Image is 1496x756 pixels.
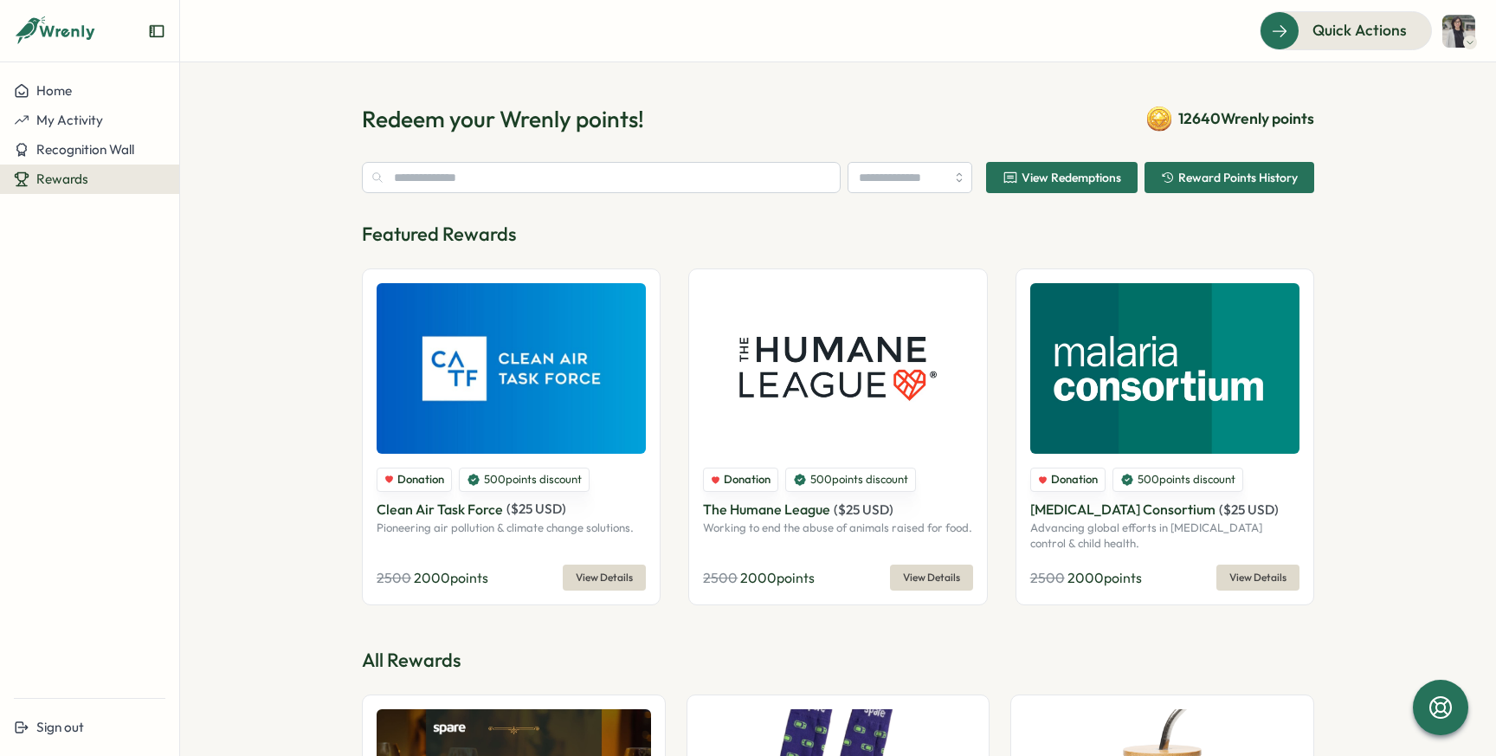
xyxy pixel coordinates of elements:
[1216,565,1299,591] button: View Details
[1145,162,1314,193] button: Reward Points History
[1051,472,1098,488] span: Donation
[36,112,103,128] span: My Activity
[506,501,566,517] span: ( $ 25 USD )
[1260,11,1432,49] button: Quick Actions
[36,82,72,99] span: Home
[148,23,165,40] button: Expand sidebar
[785,468,916,492] div: 500 points discount
[1030,520,1299,551] p: Advancing global efforts in [MEDICAL_DATA] control & child health.
[703,569,738,586] span: 2500
[1312,19,1407,42] span: Quick Actions
[397,472,444,488] span: Donation
[377,569,411,586] span: 2500
[1219,501,1279,518] span: ( $ 25 USD )
[1112,468,1243,492] div: 500 points discount
[1067,569,1142,586] span: 2000 points
[834,501,893,518] span: ( $ 25 USD )
[890,565,973,591] button: View Details
[377,520,646,536] p: Pioneering air pollution & climate change solutions.
[576,565,633,590] span: View Details
[414,569,488,586] span: 2000 points
[703,283,972,454] img: The Humane League
[740,569,815,586] span: 2000 points
[36,719,84,735] span: Sign out
[1030,283,1299,454] img: Malaria Consortium
[1178,171,1298,184] span: Reward Points History
[36,171,88,187] span: Rewards
[724,472,771,488] span: Donation
[1022,171,1121,184] span: View Redemptions
[362,104,644,134] h1: Redeem your Wrenly points!
[1442,15,1475,48] img: Michelle Wan
[377,499,503,520] p: Clean Air Task Force
[563,565,646,591] button: View Details
[362,647,1314,674] p: All Rewards
[377,283,646,454] img: Clean Air Task Force
[1229,565,1286,590] span: View Details
[903,565,960,590] span: View Details
[703,520,972,536] p: Working to end the abuse of animals raised for food.
[362,221,1314,248] p: Featured Rewards
[1030,499,1215,520] p: [MEDICAL_DATA] Consortium
[986,162,1138,193] button: View Redemptions
[1178,107,1314,130] span: 12640 Wrenly points
[36,141,134,158] span: Recognition Wall
[1030,569,1065,586] span: 2500
[703,499,830,520] p: The Humane League
[459,468,590,492] div: 500 points discount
